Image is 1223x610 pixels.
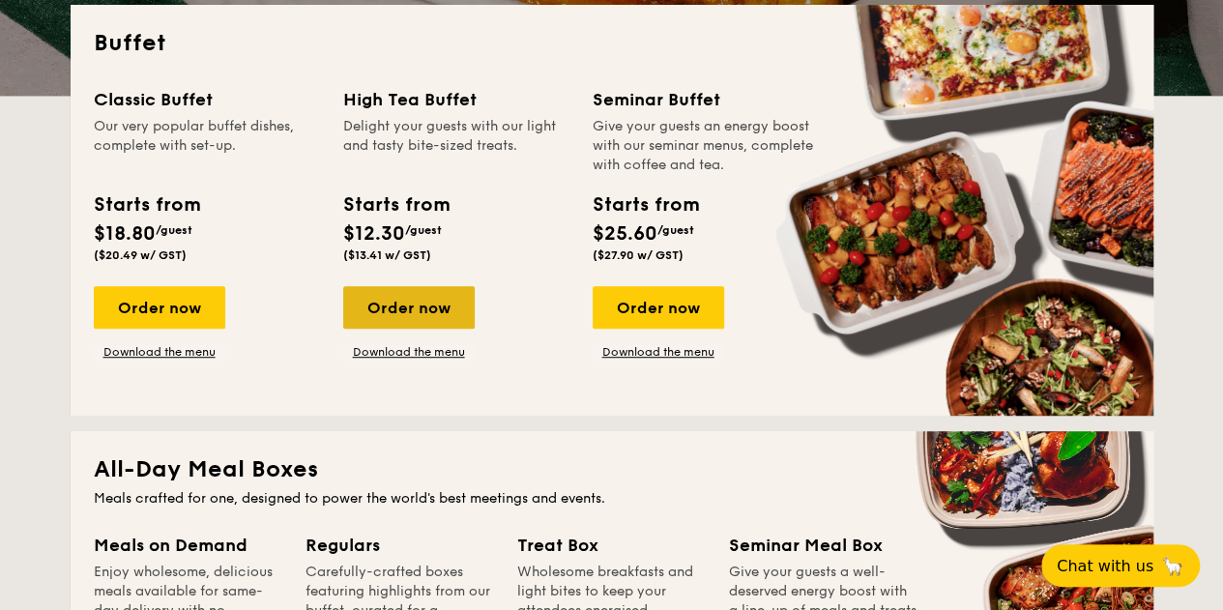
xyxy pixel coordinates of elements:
span: /guest [156,223,192,237]
div: Give your guests an energy boost with our seminar menus, complete with coffee and tea. [593,117,819,175]
span: ($20.49 w/ GST) [94,248,187,262]
div: Order now [593,286,724,329]
span: ($27.90 w/ GST) [593,248,684,262]
span: $12.30 [343,222,405,246]
span: $25.60 [593,222,657,246]
a: Download the menu [593,344,724,360]
span: /guest [405,223,442,237]
div: High Tea Buffet [343,86,569,113]
div: Treat Box [517,532,706,559]
h2: All-Day Meal Boxes [94,454,1130,485]
div: Classic Buffet [94,86,320,113]
span: /guest [657,223,694,237]
div: Meals on Demand [94,532,282,559]
div: Order now [343,286,475,329]
div: Seminar Buffet [593,86,819,113]
span: ($13.41 w/ GST) [343,248,431,262]
a: Download the menu [343,344,475,360]
div: Delight your guests with our light and tasty bite-sized treats. [343,117,569,175]
div: Regulars [306,532,494,559]
h2: Buffet [94,28,1130,59]
div: Starts from [593,190,698,219]
div: Starts from [94,190,199,219]
div: Seminar Meal Box [729,532,917,559]
button: Chat with us🦙 [1041,544,1200,587]
div: Our very popular buffet dishes, complete with set-up. [94,117,320,175]
span: Chat with us [1057,557,1153,575]
a: Download the menu [94,344,225,360]
div: Starts from [343,190,449,219]
div: Order now [94,286,225,329]
span: 🦙 [1161,555,1184,577]
span: $18.80 [94,222,156,246]
div: Meals crafted for one, designed to power the world's best meetings and events. [94,489,1130,508]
